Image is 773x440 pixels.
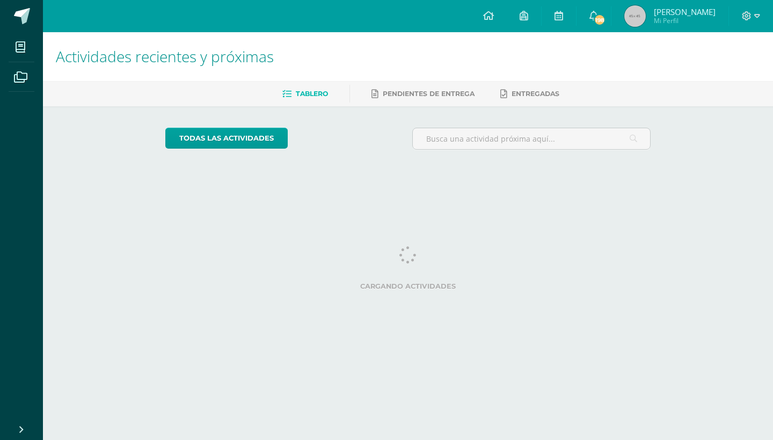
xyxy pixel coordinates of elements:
input: Busca una actividad próxima aquí... [413,128,651,149]
label: Cargando actividades [165,282,651,290]
a: Entregadas [500,85,559,102]
span: Mi Perfil [654,16,716,25]
a: Tablero [282,85,328,102]
a: todas las Actividades [165,128,288,149]
span: Entregadas [512,90,559,98]
a: Pendientes de entrega [371,85,475,102]
span: Tablero [296,90,328,98]
span: 198 [594,14,606,26]
span: [PERSON_NAME] [654,6,716,17]
img: 45x45 [624,5,646,27]
span: Pendientes de entrega [383,90,475,98]
span: Actividades recientes y próximas [56,46,274,67]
